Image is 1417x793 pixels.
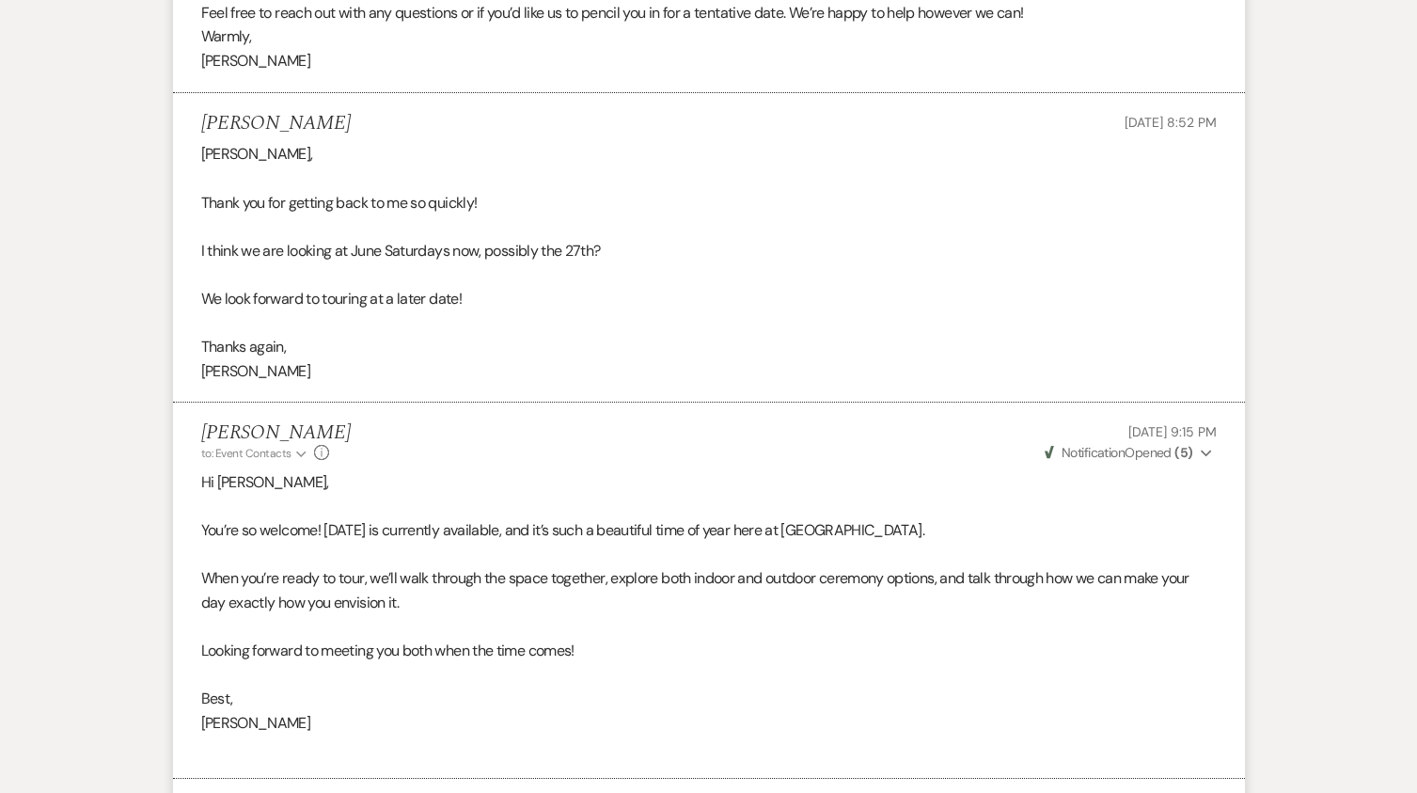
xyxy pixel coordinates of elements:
p: You’re so welcome! [DATE] is currently available, and it’s such a beautiful time of year here at ... [201,518,1217,543]
p: Feel free to reach out with any questions or if you’d like us to pencil you in for a tentative da... [201,1,1217,25]
p: Best, [201,687,1217,711]
h5: [PERSON_NAME] [201,112,351,135]
span: to: Event Contacts [201,446,291,461]
div: [PERSON_NAME], Thank you for getting back to me so quickly! I think we are looking at June Saturd... [201,142,1217,383]
button: to: Event Contacts [201,445,309,462]
button: NotificationOpened (5) [1042,443,1217,463]
p: Looking forward to meeting you both when the time comes! [201,639,1217,663]
strong: ( 5 ) [1174,444,1192,461]
p: Warmly, [201,24,1217,49]
p: When you’re ready to tour, we’ll walk through the space together, explore both indoor and outdoor... [201,566,1217,614]
p: Hi [PERSON_NAME], [201,470,1217,495]
span: Notification [1062,444,1125,461]
p: [PERSON_NAME] [201,711,1217,736]
span: [DATE] 8:52 PM [1125,114,1216,131]
p: [PERSON_NAME] [201,49,1217,73]
span: Opened [1045,444,1193,461]
h5: [PERSON_NAME] [201,421,351,445]
span: [DATE] 9:15 PM [1128,423,1216,440]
